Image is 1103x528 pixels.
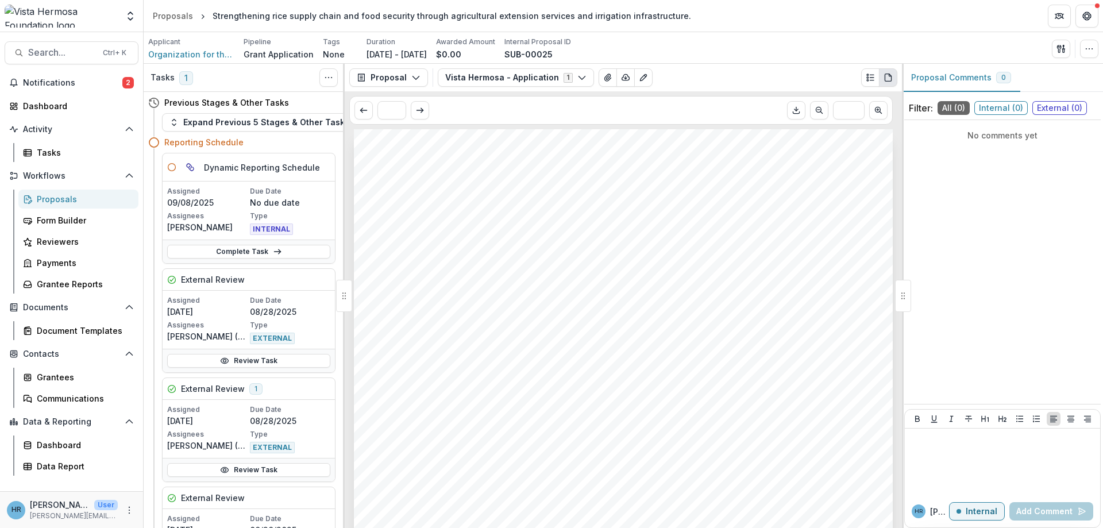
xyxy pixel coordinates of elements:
[18,190,138,209] a: Proposals
[1032,101,1087,115] span: External ( 0 )
[37,236,129,248] div: Reviewers
[213,10,691,22] div: Strengthening rice supply chain and food security through agricultural extension services and irr...
[5,298,138,317] button: Open Documents
[387,365,484,378] span: Submitted Date:
[167,330,248,342] p: [PERSON_NAME] ([PERSON_NAME][EMAIL_ADDRESS][DOMAIN_NAME])
[5,74,138,92] button: Notifications2
[37,371,129,383] div: Grantees
[30,499,90,511] p: [PERSON_NAME]
[167,415,248,427] p: [DATE]
[250,223,293,235] span: INTERNAL
[810,101,828,120] button: Scroll to previous page
[974,101,1028,115] span: Internal ( 0 )
[167,186,248,196] p: Assigned
[909,129,1096,141] p: No comments yet
[250,295,330,306] p: Due Date
[18,253,138,272] a: Payments
[167,514,248,524] p: Assigned
[37,278,129,290] div: Grantee Reports
[915,508,923,514] div: Hannah Roosendaal
[18,211,138,230] a: Form Builder
[5,167,138,185] button: Open Workflows
[634,68,653,87] button: Edit as form
[23,78,122,88] span: Notifications
[438,68,594,87] button: Vista Hermosa - Application1
[1048,5,1071,28] button: Partners
[1029,412,1043,426] button: Ordered List
[23,171,120,181] span: Workflows
[167,404,248,415] p: Assigned
[354,101,373,120] button: Scroll to previous page
[23,349,120,359] span: Contacts
[978,412,992,426] button: Heading 1
[387,322,479,334] span: Nonprofit DBA:
[148,37,180,47] p: Applicant
[504,37,571,47] p: Internal Proposal ID
[1081,412,1094,426] button: Align Right
[1009,502,1093,521] button: Add Comment
[599,68,617,87] button: View Attached Files
[23,100,129,112] div: Dashboard
[387,216,831,234] span: Organization for the Promotion of Farmers Maniche
[5,97,138,115] a: Dashboard
[37,193,129,205] div: Proposals
[181,383,245,395] h5: External Review
[902,64,1020,92] button: Proposal Comments
[30,511,118,521] p: [PERSON_NAME][EMAIL_ADDRESS][DOMAIN_NAME]
[11,506,21,514] div: Hannah Roosendaal
[323,48,345,60] p: None
[250,320,330,330] p: Type
[1047,412,1060,426] button: Align Left
[927,412,941,426] button: Underline
[250,333,295,344] span: EXTERNAL
[181,273,245,286] h5: External Review
[18,368,138,387] a: Grantees
[148,7,696,24] nav: breadcrumb
[323,37,340,47] p: Tags
[962,412,975,426] button: Strike
[204,161,320,174] h5: Dynamic Reporting Schedule
[349,68,428,87] button: Proposal
[244,37,271,47] p: Pipeline
[23,417,120,427] span: Data & Reporting
[181,158,199,176] button: View dependent tasks
[504,48,553,60] p: SUB-00025
[167,221,248,233] p: [PERSON_NAME]
[167,306,248,318] p: [DATE]
[37,147,129,159] div: Tasks
[938,101,970,115] span: All ( 0 )
[387,277,790,291] span: Strengthening rice supply chain and food security through
[18,275,138,294] a: Grantee Reports
[167,196,248,209] p: 09/08/2025
[996,412,1009,426] button: Heading 2
[37,460,129,472] div: Data Report
[436,37,495,47] p: Awarded Amount
[5,413,138,431] button: Open Data & Reporting
[909,101,933,115] p: Filter:
[18,143,138,162] a: Tasks
[167,429,248,440] p: Assignees
[387,230,480,249] span: (OPAGMA)
[250,306,330,318] p: 08/28/2025
[436,48,461,60] p: $0.00
[18,321,138,340] a: Document Templates
[148,7,198,24] a: Proposals
[1013,412,1027,426] button: Bullet List
[411,101,429,120] button: Scroll to next page
[5,5,118,28] img: Vista Hermosa Foundation logo
[122,77,134,88] span: 2
[153,10,193,22] div: Proposals
[167,354,330,368] a: Review Task
[944,412,958,426] button: Italicize
[18,389,138,408] a: Communications
[5,345,138,363] button: Open Contacts
[249,383,263,395] span: 1
[101,47,129,59] div: Ctrl + K
[148,48,234,60] a: Organization for the Promotion of Farmers Maniche (OPAGMA)
[179,71,193,85] span: 1
[167,245,330,259] a: Complete Task
[387,336,457,349] span: Grant Start:
[966,507,997,517] p: Internal
[367,37,395,47] p: Duration
[37,257,129,269] div: Payments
